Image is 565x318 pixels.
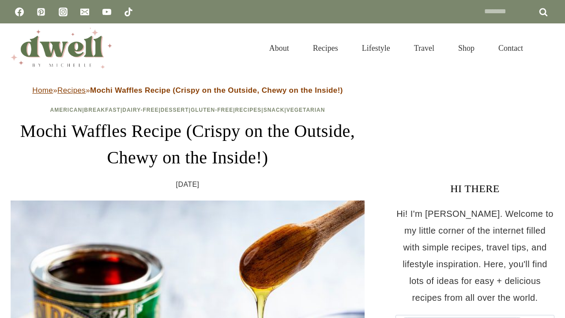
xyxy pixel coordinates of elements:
[11,118,365,171] h1: Mochi Waffles Recipe (Crispy on the Outside, Chewy on the Inside!)
[446,33,486,64] a: Shop
[120,3,137,21] a: TikTok
[122,107,158,113] a: Dairy-Free
[395,181,554,197] h3: HI THERE
[486,33,535,64] a: Contact
[395,205,554,306] p: Hi! I'm [PERSON_NAME]. Welcome to my little corner of the internet filled with simple recipes, tr...
[11,3,28,21] a: Facebook
[350,33,402,64] a: Lifestyle
[176,178,200,191] time: [DATE]
[539,41,554,56] button: View Search Form
[57,86,86,95] a: Recipes
[191,107,233,113] a: Gluten-Free
[301,33,350,64] a: Recipes
[50,107,325,113] span: | | | | | | |
[98,3,116,21] a: YouTube
[402,33,446,64] a: Travel
[257,33,535,64] nav: Primary Navigation
[54,3,72,21] a: Instagram
[286,107,325,113] a: Vegetarian
[50,107,83,113] a: American
[11,28,112,68] img: DWELL by michelle
[161,107,189,113] a: Dessert
[76,3,94,21] a: Email
[264,107,285,113] a: Snack
[32,86,343,95] span: » »
[235,107,262,113] a: Recipes
[84,107,121,113] a: Breakfast
[32,86,53,95] a: Home
[257,33,301,64] a: About
[90,86,343,95] strong: Mochi Waffles Recipe (Crispy on the Outside, Chewy on the Inside!)
[32,3,50,21] a: Pinterest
